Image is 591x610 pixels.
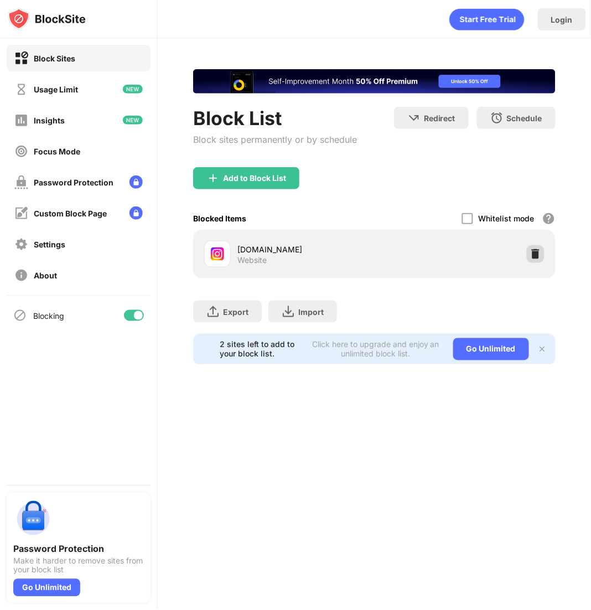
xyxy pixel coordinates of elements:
div: animation [449,8,525,30]
img: favicons [211,247,224,261]
div: Block Sites [34,54,75,63]
img: new-icon.svg [123,85,143,94]
div: Schedule [507,113,542,123]
div: [DOMAIN_NAME] [237,244,374,255]
div: Password Protection [13,544,144,555]
iframe: Banner [193,69,556,94]
div: 2 sites left to add to your block list. [220,340,305,359]
div: Go Unlimited [13,579,80,597]
img: push-password-protection.svg [13,499,53,539]
div: Export [223,307,248,317]
img: x-button.svg [538,345,547,354]
img: password-protection-off.svg [14,175,28,189]
img: insights-off.svg [14,113,28,127]
div: Add to Block List [223,174,286,183]
div: Block List [193,107,357,130]
div: Password Protection [34,178,113,187]
div: Settings [34,240,65,249]
img: time-usage-off.svg [14,82,28,96]
img: blocking-icon.svg [13,309,27,322]
img: block-on.svg [14,51,28,65]
div: Website [237,255,267,265]
img: settings-off.svg [14,237,28,251]
div: Focus Mode [34,147,80,156]
div: Go Unlimited [453,338,529,360]
div: Custom Block Page [34,209,107,218]
img: customize-block-page-off.svg [14,206,28,220]
div: Import [298,307,324,317]
img: logo-blocksite.svg [8,8,86,30]
img: focus-off.svg [14,144,28,158]
div: Usage Limit [34,85,78,94]
div: Redirect [424,113,455,123]
img: new-icon.svg [123,116,143,125]
div: About [34,271,57,280]
img: lock-menu.svg [129,175,143,189]
div: Click here to upgrade and enjoy an unlimited block list. [312,340,440,359]
div: Insights [34,116,65,125]
div: Blocked Items [193,214,246,223]
div: Whitelist mode [479,214,535,223]
div: Blocking [33,311,64,320]
div: Make it harder to remove sites from your block list [13,557,144,575]
div: Block sites permanently or by schedule [193,134,357,145]
img: lock-menu.svg [129,206,143,220]
div: Login [551,15,573,24]
img: about-off.svg [14,268,28,282]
